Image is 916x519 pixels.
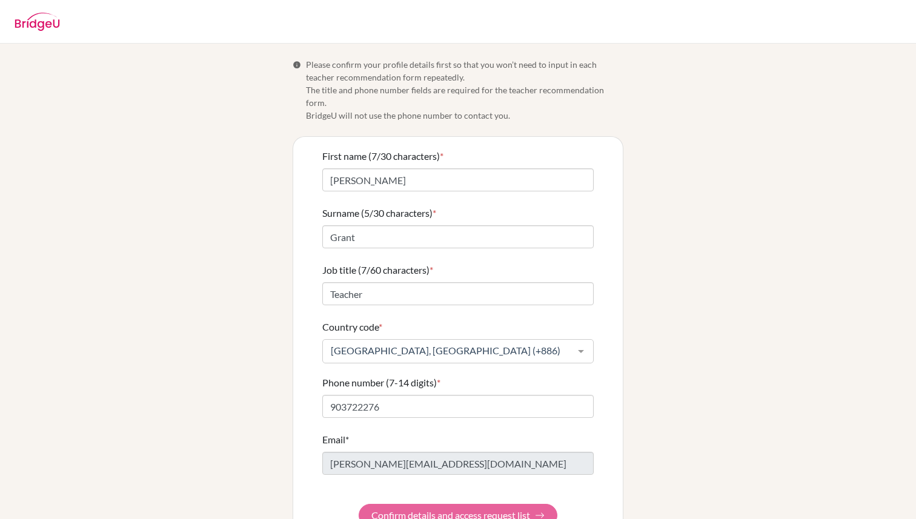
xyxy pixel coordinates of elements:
label: Surname (5/30 characters) [322,206,436,220]
label: Job title (7/60 characters) [322,263,433,277]
label: Phone number (7-14 digits) [322,375,440,390]
span: Please confirm your profile details first so that you won’t need to input in each teacher recomme... [306,58,623,122]
img: BridgeU logo [15,13,60,31]
input: Enter your job title [322,282,594,305]
input: Enter your number [322,395,594,418]
input: Enter your first name [322,168,594,191]
label: First name (7/30 characters) [322,149,443,164]
label: Country code [322,320,382,334]
span: Info [293,61,301,69]
span: [GEOGRAPHIC_DATA], [GEOGRAPHIC_DATA] (+886) [328,345,569,357]
label: Email* [322,432,349,447]
input: Enter your surname [322,225,594,248]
